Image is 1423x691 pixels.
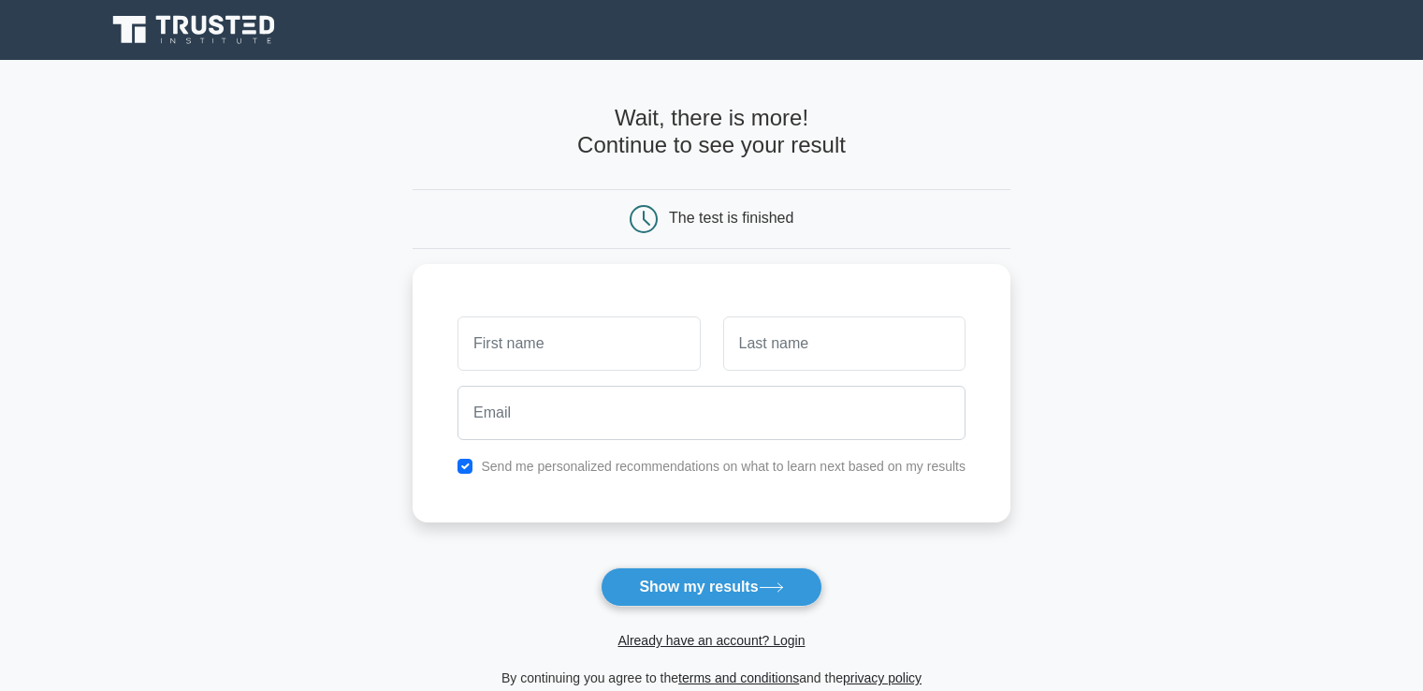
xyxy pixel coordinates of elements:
button: Show my results [601,567,821,607]
input: Email [457,386,966,440]
a: terms and conditions [678,670,799,685]
h4: Wait, there is more! Continue to see your result [413,105,1010,159]
div: By continuing you agree to the and the [401,667,1022,689]
input: Last name [723,316,966,371]
div: The test is finished [669,210,793,226]
a: Already have an account? Login [617,633,805,648]
input: First name [457,316,700,371]
a: privacy policy [843,670,922,685]
label: Send me personalized recommendations on what to learn next based on my results [481,459,966,474]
